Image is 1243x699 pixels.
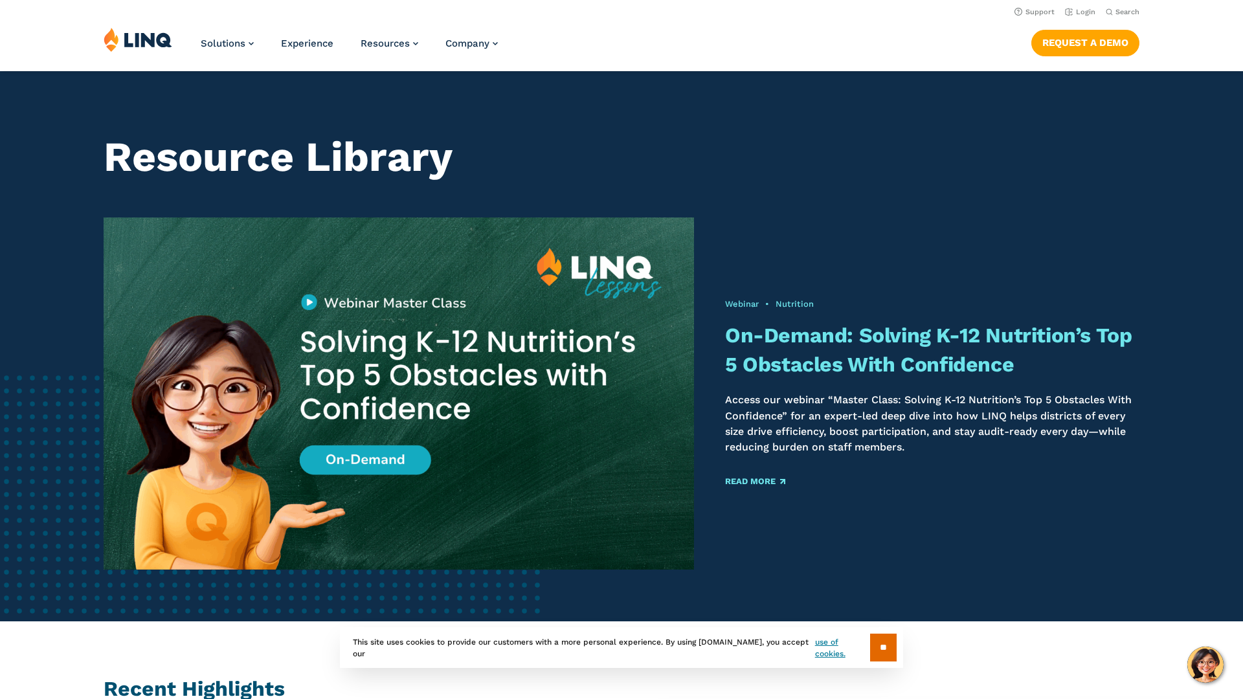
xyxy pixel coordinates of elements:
[445,38,489,49] span: Company
[815,636,870,660] a: use of cookies.
[1115,8,1139,16] span: Search
[725,477,785,485] a: Read More
[725,298,1139,310] div: •
[201,38,245,49] span: Solutions
[776,299,814,309] a: Nutrition
[1031,27,1139,56] nav: Button Navigation
[1187,647,1224,683] button: Hello, have a question? Let’s chat.
[1106,7,1139,17] button: Open Search Bar
[201,38,254,49] a: Solutions
[361,38,418,49] a: Resources
[725,299,759,309] a: Webinar
[340,627,903,668] div: This site uses cookies to provide our customers with a more personal experience. By using [DOMAIN...
[104,133,1139,181] h1: Resource Library
[1065,8,1095,16] a: Login
[1031,30,1139,56] a: Request a Demo
[725,323,1132,377] a: On-Demand: Solving K-12 Nutrition’s Top 5 Obstacles With Confidence
[1014,8,1055,16] a: Support
[445,38,498,49] a: Company
[281,38,333,49] a: Experience
[201,27,498,70] nav: Primary Navigation
[725,392,1139,455] p: Access our webinar “Master Class: Solving K-12 Nutrition’s Top 5 Obstacles With Confidence” for a...
[361,38,410,49] span: Resources
[104,27,172,52] img: LINQ | K‑12 Software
